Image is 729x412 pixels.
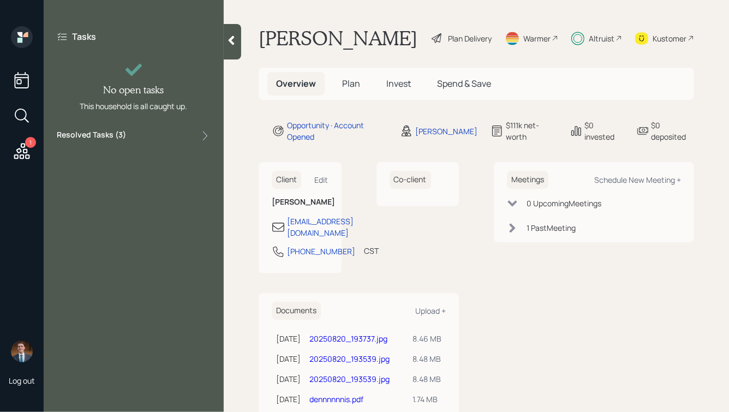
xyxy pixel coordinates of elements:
div: [PHONE_NUMBER] [287,246,355,257]
span: Invest [386,77,411,89]
div: 1 [25,137,36,148]
div: Log out [9,375,35,386]
div: [PERSON_NAME] [415,126,477,137]
h1: [PERSON_NAME] [259,26,417,50]
label: Resolved Tasks ( 3 ) [57,129,126,142]
h6: Meetings [507,171,548,189]
div: Schedule New Meeting + [594,175,681,185]
label: Tasks [72,31,96,43]
div: [DATE] [276,353,301,365]
span: Plan [342,77,360,89]
div: 8.48 MB [413,373,441,385]
div: Edit [315,175,328,185]
h6: Co-client [390,171,431,189]
div: CST [364,245,379,256]
div: 0 Upcoming Meeting s [527,198,601,209]
a: dennnnnnis.pdf [309,394,363,404]
h4: No open tasks [104,84,164,96]
div: This household is all caught up. [80,100,188,112]
div: $111k net-worth [506,120,557,142]
img: hunter_neumayer.jpg [11,341,33,362]
div: Warmer [523,33,551,44]
h6: [PERSON_NAME] [272,198,328,207]
div: Opportunity · Account Opened [287,120,387,142]
span: Spend & Save [437,77,491,89]
div: 1.74 MB [413,393,441,405]
div: Kustomer [653,33,686,44]
div: Altruist [589,33,614,44]
div: [DATE] [276,393,301,405]
h6: Client [272,171,301,189]
div: $0 invested [585,120,623,142]
a: 20250820_193539.jpg [309,354,390,364]
div: $0 deposited [652,120,694,142]
div: [DATE] [276,333,301,344]
span: Overview [276,77,316,89]
div: [EMAIL_ADDRESS][DOMAIN_NAME] [287,216,354,238]
div: 8.46 MB [413,333,441,344]
div: Plan Delivery [448,33,492,44]
div: 8.48 MB [413,353,441,365]
h6: Documents [272,302,321,320]
a: 20250820_193539.jpg [309,374,390,384]
div: [DATE] [276,373,301,385]
a: 20250820_193737.jpg [309,333,387,344]
div: Upload + [415,306,446,316]
div: 1 Past Meeting [527,222,576,234]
